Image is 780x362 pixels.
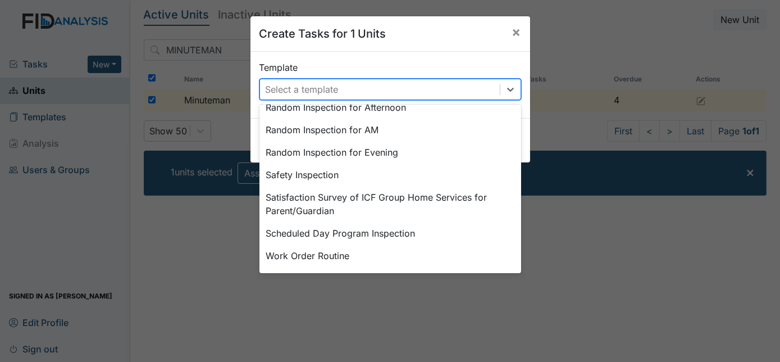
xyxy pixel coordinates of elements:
div: Scheduled Day Program Inspection [259,222,521,245]
div: Random Inspection for Afternoon [259,96,521,119]
button: Close [503,16,530,48]
div: Select a template [266,83,339,96]
div: Safety Inspection [259,164,521,186]
label: Template [259,61,298,74]
div: Work Order Routine [259,245,521,267]
span: × [512,24,521,40]
div: Satisfaction Survey of ICF Group Home Services for Parent/Guardian [259,186,521,222]
h5: Create Tasks for 1 Units [259,25,386,42]
div: Random Inspection for Evening [259,141,521,164]
div: Random Inspection for AM [259,119,521,141]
